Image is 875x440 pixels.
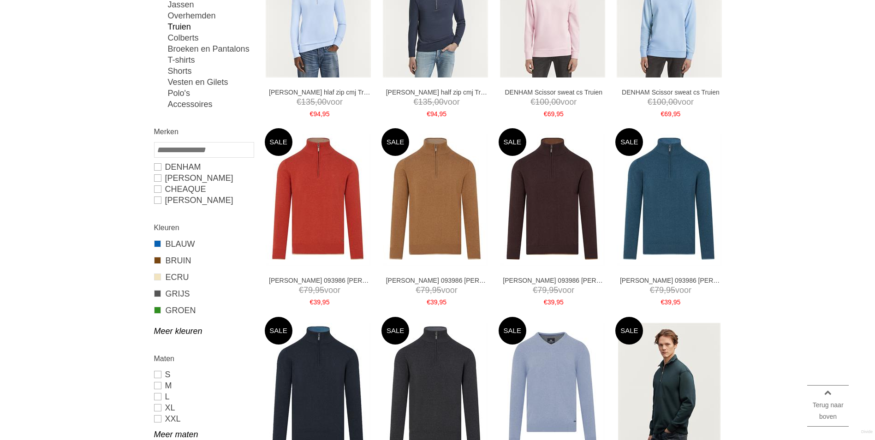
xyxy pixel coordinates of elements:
a: Colberts [168,32,253,43]
span: € [416,285,421,295]
a: Overhemden [168,10,253,21]
span: 95 [673,110,681,118]
span: voor [503,96,604,108]
span: 79 [537,285,547,295]
a: [PERSON_NAME] 093986 [PERSON_NAME] [503,276,604,285]
a: [PERSON_NAME] 093986 [PERSON_NAME] [386,276,488,285]
a: Terug naar boven [807,385,849,427]
a: Divide [861,426,873,438]
span: , [554,110,556,118]
span: , [438,298,440,306]
a: [PERSON_NAME] hlaf zip cmj Truien [269,88,370,96]
span: € [544,110,548,118]
a: Shorts [168,65,253,77]
span: voor [269,285,370,296]
span: € [530,97,535,107]
span: 00 [668,97,678,107]
a: [PERSON_NAME] half zip cmj Truien [386,88,488,96]
a: Meer maten [154,429,253,440]
span: 95 [322,110,330,118]
span: , [547,285,549,295]
span: 95 [432,285,441,295]
img: Campbell 093986 sydney Truien [383,134,488,266]
span: 79 [421,285,430,295]
span: € [648,97,652,107]
a: Truien [168,21,253,32]
span: 135 [418,97,432,107]
img: Campbell 093986 sydney Truien [500,134,605,266]
span: voor [503,285,604,296]
span: € [414,97,418,107]
a: DENHAM Scissor sweat cs Truien [620,88,721,96]
span: 95 [439,298,446,306]
span: € [310,298,314,306]
a: L [154,391,253,402]
h2: Maten [154,353,253,364]
span: 95 [556,110,564,118]
span: 95 [556,298,564,306]
span: € [427,298,430,306]
span: € [533,285,537,295]
a: [PERSON_NAME] 093986 [PERSON_NAME] [269,276,370,285]
span: € [650,285,655,295]
span: , [315,97,317,107]
span: 95 [439,110,446,118]
a: Polo's [168,88,253,99]
a: BRUIN [154,255,253,267]
span: , [430,285,432,295]
a: Cheaque [154,184,253,195]
span: voor [269,96,370,108]
span: , [666,97,668,107]
span: 95 [673,298,681,306]
span: voor [386,285,488,296]
img: Campbell 093986 sydney Truien [266,134,371,266]
span: , [672,298,673,306]
span: 39 [664,298,672,306]
span: 95 [315,285,324,295]
a: Accessoires [168,99,253,110]
a: [PERSON_NAME] [154,172,253,184]
span: € [299,285,304,295]
span: , [313,285,315,295]
span: 95 [322,298,330,306]
span: 00 [551,97,560,107]
span: 69 [548,110,555,118]
span: voor [620,96,721,108]
span: 95 [549,285,558,295]
span: , [549,97,551,107]
a: [PERSON_NAME] [154,195,253,206]
a: DENHAM [154,161,253,172]
a: T-shirts [168,54,253,65]
a: S [154,369,253,380]
span: 95 [666,285,675,295]
span: , [321,110,322,118]
span: , [672,110,673,118]
span: , [438,110,440,118]
a: Meer kleuren [154,326,253,337]
img: Campbell 093986 sydney Truien [617,134,722,266]
span: € [310,110,314,118]
span: € [661,298,665,306]
span: voor [620,285,721,296]
a: Vesten en Gilets [168,77,253,88]
span: 94 [313,110,321,118]
h2: Merken [154,126,253,137]
span: € [297,97,301,107]
span: 94 [430,110,438,118]
a: GRIJS [154,288,253,300]
a: Broeken en Pantalons [168,43,253,54]
a: XXL [154,413,253,424]
span: 00 [317,97,327,107]
a: M [154,380,253,391]
a: BLAUW [154,238,253,250]
span: , [554,298,556,306]
span: € [544,298,548,306]
span: 100 [535,97,549,107]
span: 39 [548,298,555,306]
span: 100 [652,97,666,107]
span: 69 [664,110,672,118]
a: DENHAM Scissor sweat cs Truien [503,88,604,96]
a: [PERSON_NAME] 093986 [PERSON_NAME] [620,276,721,285]
span: 39 [313,298,321,306]
a: GROEN [154,304,253,316]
